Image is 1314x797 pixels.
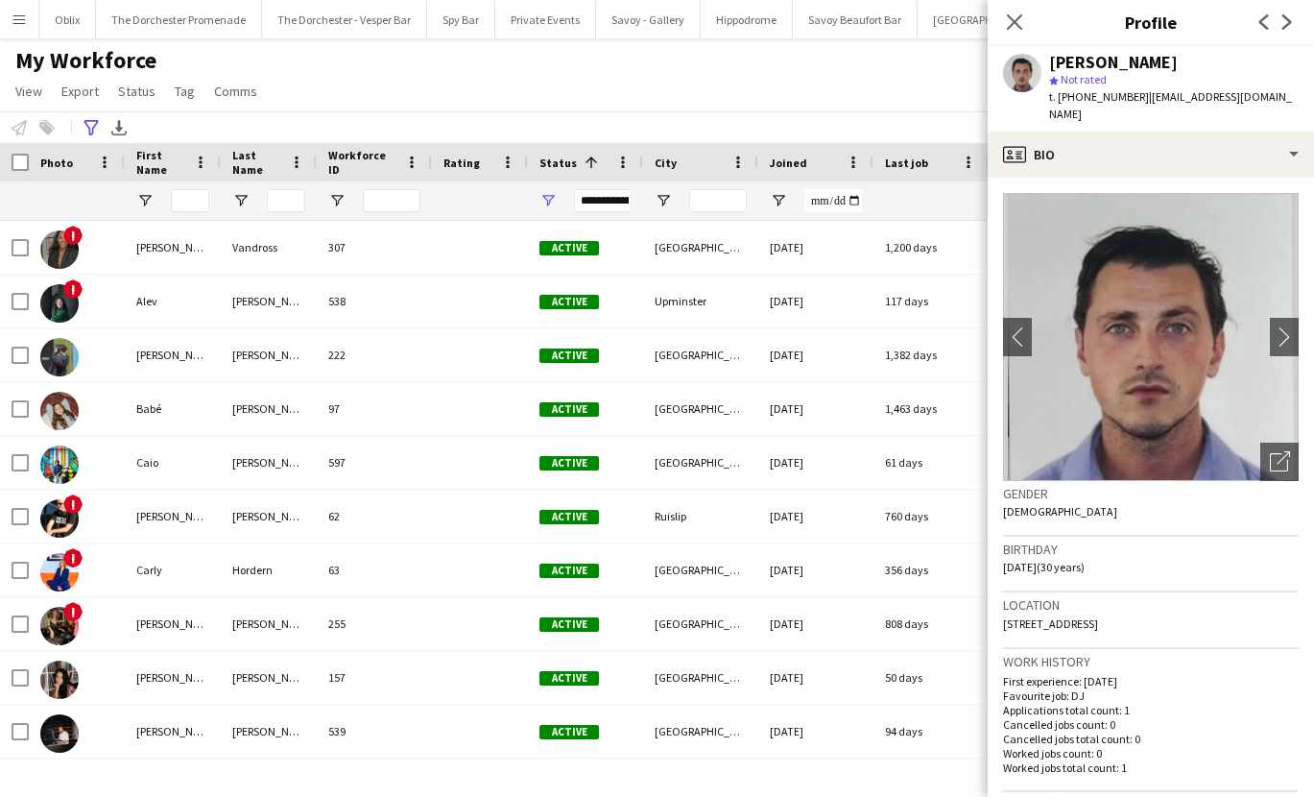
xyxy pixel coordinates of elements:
a: Tag [167,79,203,104]
span: Active [539,617,599,632]
div: [DATE] [758,328,873,381]
div: [DATE] [758,436,873,489]
span: Active [539,510,599,524]
img: Chloe Douglas [40,607,79,645]
a: Status [110,79,163,104]
span: Photo [40,156,73,170]
div: [DATE] [758,651,873,704]
img: Crew avatar or photo [1003,193,1299,481]
div: 117 days [873,275,989,327]
div: 539 [317,705,432,758]
span: Comms [214,83,257,100]
div: [GEOGRAPHIC_DATA] [643,382,758,435]
div: 1,200 days [873,221,989,274]
app-action-btn: Export XLSX [108,116,131,139]
div: Alev [125,275,221,327]
div: [PERSON_NAME] [221,490,317,543]
input: First Name Filter Input [171,189,209,212]
div: [PERSON_NAME] [221,705,317,758]
button: Open Filter Menu [232,192,250,209]
h3: Work history [1003,653,1299,670]
div: [DATE] [758,597,873,650]
span: Joined [770,156,807,170]
div: 1,382 days [873,328,989,381]
span: Last job [885,156,928,170]
input: Last Name Filter Input [267,189,305,212]
button: [GEOGRAPHIC_DATA] [918,1,1055,38]
div: [DATE] [758,705,873,758]
div: 1,463 days [873,382,989,435]
div: [GEOGRAPHIC_DATA] [643,705,758,758]
div: [PERSON_NAME] [125,705,221,758]
span: Tag [175,83,195,100]
div: 222 [317,328,432,381]
div: [GEOGRAPHIC_DATA] [643,651,758,704]
span: ! [63,602,83,621]
div: Vandross [221,221,317,274]
div: [GEOGRAPHIC_DATA] [643,543,758,596]
button: Hippodrome [701,1,793,38]
div: 94 days [873,705,989,758]
div: [DATE] [758,221,873,274]
div: 97 [317,382,432,435]
img: Amanda Vera Boscan [40,338,79,376]
div: [PERSON_NAME] [125,597,221,650]
button: Open Filter Menu [539,192,557,209]
div: [PERSON_NAME] [1049,54,1178,71]
p: Favourite job: DJ [1003,688,1299,703]
button: Private Events [495,1,596,38]
span: View [15,83,42,100]
span: ! [63,279,83,299]
div: Bio [988,132,1314,178]
div: Open photos pop-in [1260,443,1299,481]
div: 255 [317,597,432,650]
p: First experience: [DATE] [1003,674,1299,688]
h3: Birthday [1003,541,1299,558]
div: 63 [317,543,432,596]
div: 61 days [873,436,989,489]
div: Hordern [221,543,317,596]
p: Cancelled jobs count: 0 [1003,717,1299,732]
span: ! [63,548,83,568]
span: | [EMAIL_ADDRESS][DOMAIN_NAME] [1049,89,1292,121]
span: Status [539,156,577,170]
div: [DATE] [758,275,873,327]
div: 62 [317,490,432,543]
div: [PERSON_NAME] [221,275,317,327]
div: [PERSON_NAME] [221,382,317,435]
button: Savoy - Gallery [596,1,701,38]
div: [GEOGRAPHIC_DATA] [643,328,758,381]
button: Open Filter Menu [770,192,787,209]
div: Ruislip [643,490,758,543]
span: Status [118,83,155,100]
span: Active [539,456,599,471]
p: Worked jobs count: 0 [1003,746,1299,761]
span: Export [61,83,99,100]
span: Last Name [232,148,282,177]
span: [DEMOGRAPHIC_DATA] [1003,504,1117,519]
div: [GEOGRAPHIC_DATA] [643,221,758,274]
span: Rating [443,156,480,170]
h3: Location [1003,596,1299,614]
button: Spy Bar [427,1,495,38]
input: City Filter Input [689,189,747,212]
div: [DATE] [758,382,873,435]
span: Active [539,349,599,363]
span: My Workforce [15,46,156,75]
div: 356 days [873,543,989,596]
div: 760 days [873,490,989,543]
div: Upminster [643,275,758,327]
img: Carl Rushe [40,499,79,538]
input: Joined Filter Input [804,189,862,212]
span: Active [539,671,599,686]
div: Carly [125,543,221,596]
div: [PERSON_NAME] [125,651,221,704]
button: Savoy Beaufort Bar [793,1,918,38]
span: Not rated [1061,72,1107,86]
div: [GEOGRAPHIC_DATA] [643,436,758,489]
div: 808 days [873,597,989,650]
p: Worked jobs total count: 1 [1003,761,1299,775]
a: Export [54,79,107,104]
div: [PERSON_NAME] [221,328,317,381]
button: Open Filter Menu [655,192,672,209]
